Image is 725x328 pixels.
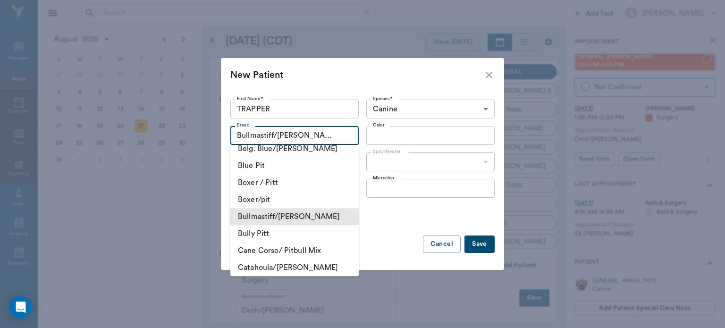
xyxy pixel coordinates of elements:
[366,100,495,118] div: Canine
[230,191,359,208] li: Boxer/pit
[230,208,359,225] li: Bullmastiff/[PERSON_NAME]
[230,174,359,191] li: Boxer / Pitt
[373,175,394,181] label: Microchip
[373,122,384,128] label: Color
[237,95,263,102] label: First Name *
[464,235,495,253] button: Save
[373,148,401,155] label: Spay/Neuter
[230,259,359,276] li: Catahoula/[PERSON_NAME]
[230,140,359,157] li: Belg. Blue/[PERSON_NAME]
[483,69,495,81] button: close
[423,235,461,253] button: Cancel
[230,225,359,242] li: Bully Pitt
[230,242,359,259] li: Cane Corso/ Pitbull Mix
[230,157,359,174] li: Blue Pit
[237,122,250,128] label: Breed
[373,95,393,102] label: Species *
[230,276,359,293] li: Catahoula/pitt X
[230,67,483,83] div: New Patient
[9,296,32,319] div: Open Intercom Messenger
